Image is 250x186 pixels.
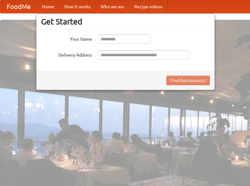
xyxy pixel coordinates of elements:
[41,34,92,42] label: Your Name
[59,0,96,13] a: How it works
[0,0,37,13] a: FoodMe
[41,50,92,58] label: Delivery Address
[41,17,210,26] h3: Get Started
[129,0,168,13] a: Recipe videos
[166,76,210,85] button: Find Restaurants!
[37,0,59,13] a: Home
[96,0,129,13] a: Who we are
